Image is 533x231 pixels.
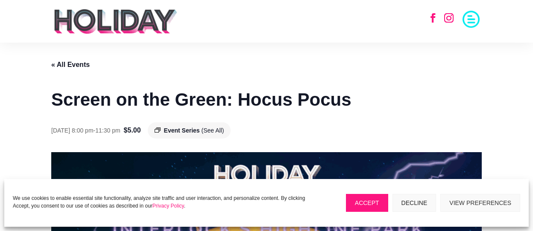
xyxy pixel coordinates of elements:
[440,194,520,212] button: View preferences
[124,125,141,136] span: $5.00
[53,9,178,34] img: holiday-logo-black
[439,9,458,27] a: Follow on Instagram
[51,127,94,134] span: [DATE] 8:00 pm
[202,127,224,134] a: (See All)
[392,194,436,212] button: Decline
[346,194,388,212] button: Accept
[152,203,184,209] a: Privacy Policy
[95,127,120,134] span: 11:30 pm
[13,194,316,210] p: We use cookies to enable essential site functionality, analyze site traffic and user interaction,...
[51,87,482,112] h1: Screen on the Green: Hocus Pocus
[51,61,90,68] a: « All Events
[51,126,120,136] div: -
[164,127,200,134] span: Event Series
[424,9,442,27] a: Follow on Facebook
